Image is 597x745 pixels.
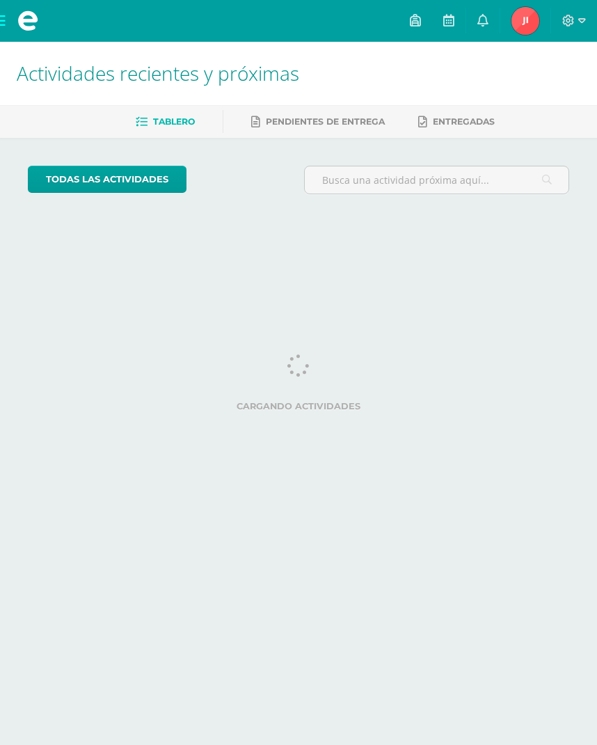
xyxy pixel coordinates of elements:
[153,116,195,127] span: Tablero
[28,166,186,193] a: todas las Actividades
[418,111,495,133] a: Entregadas
[251,111,385,133] a: Pendientes de entrega
[511,7,539,35] img: 9af540bfe98442766a4175f9852281f5.png
[266,116,385,127] span: Pendientes de entrega
[28,401,569,411] label: Cargando actividades
[136,111,195,133] a: Tablero
[305,166,568,194] input: Busca una actividad próxima aquí...
[433,116,495,127] span: Entregadas
[17,60,299,86] span: Actividades recientes y próximas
